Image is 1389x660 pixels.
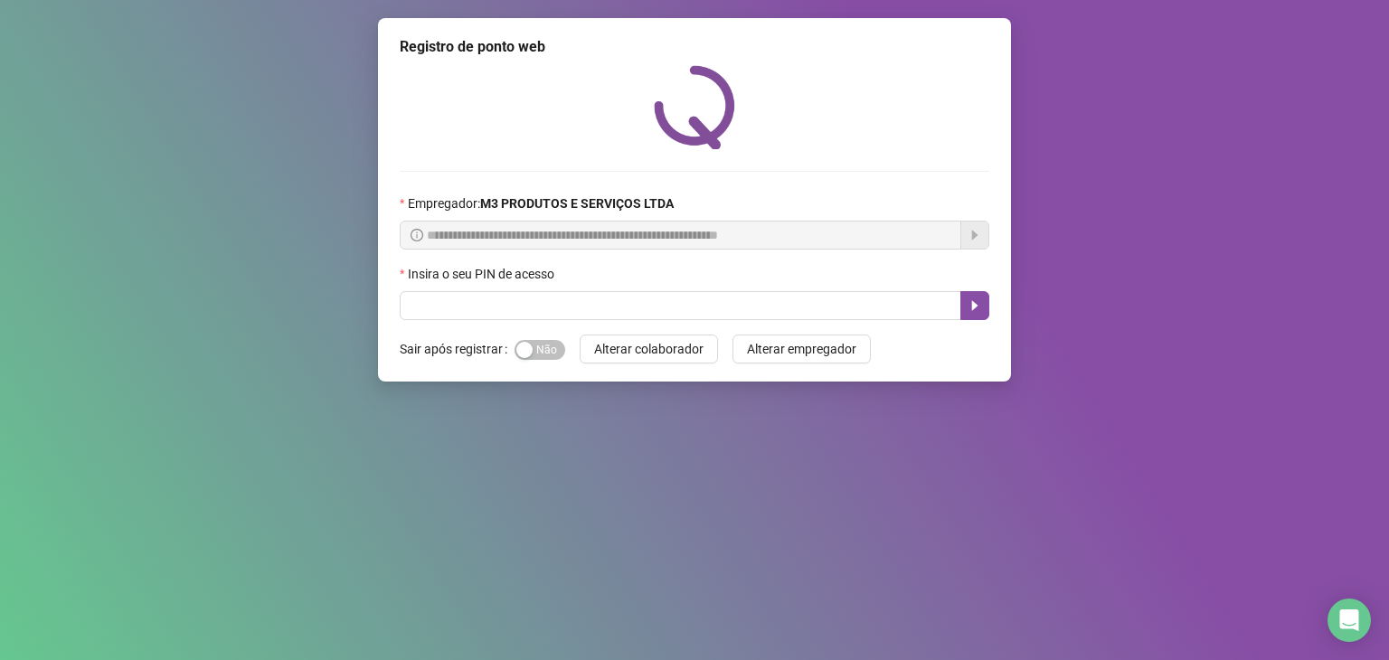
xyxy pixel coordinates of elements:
span: info-circle [411,229,423,241]
span: Empregador : [408,193,674,213]
span: Alterar empregador [747,339,856,359]
label: Insira o seu PIN de acesso [400,264,566,284]
button: Alterar empregador [732,335,871,363]
div: Registro de ponto web [400,36,989,58]
label: Sair após registrar [400,335,515,363]
strong: M3 PRODUTOS E SERVIÇOS LTDA [480,196,674,211]
button: Alterar colaborador [580,335,718,363]
span: caret-right [968,298,982,313]
div: Open Intercom Messenger [1328,599,1371,642]
img: QRPoint [654,65,735,149]
span: Alterar colaborador [594,339,704,359]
